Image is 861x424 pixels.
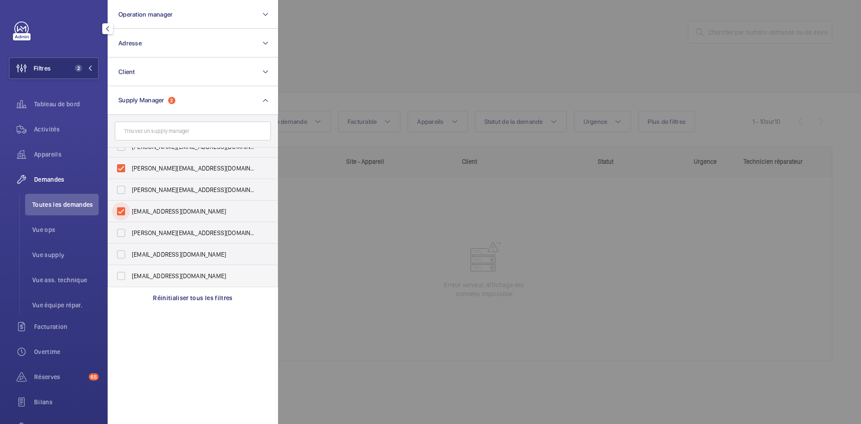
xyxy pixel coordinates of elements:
[75,65,82,72] span: 2
[32,301,99,310] span: Vue équipe répar.
[34,100,99,109] span: Tableau de bord
[34,150,99,159] span: Appareils
[34,175,99,184] span: Demandes
[34,125,99,134] span: Activités
[32,200,99,209] span: Toutes les demandes
[89,373,99,380] span: 65
[34,347,99,356] span: Overtime
[9,57,99,79] button: Filtres2
[32,225,99,234] span: Vue ops
[34,372,85,381] span: Réserves
[32,275,99,284] span: Vue ass. technique
[34,64,51,73] span: Filtres
[34,322,99,331] span: Facturation
[32,250,99,259] span: Vue supply
[34,398,99,407] span: Bilans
